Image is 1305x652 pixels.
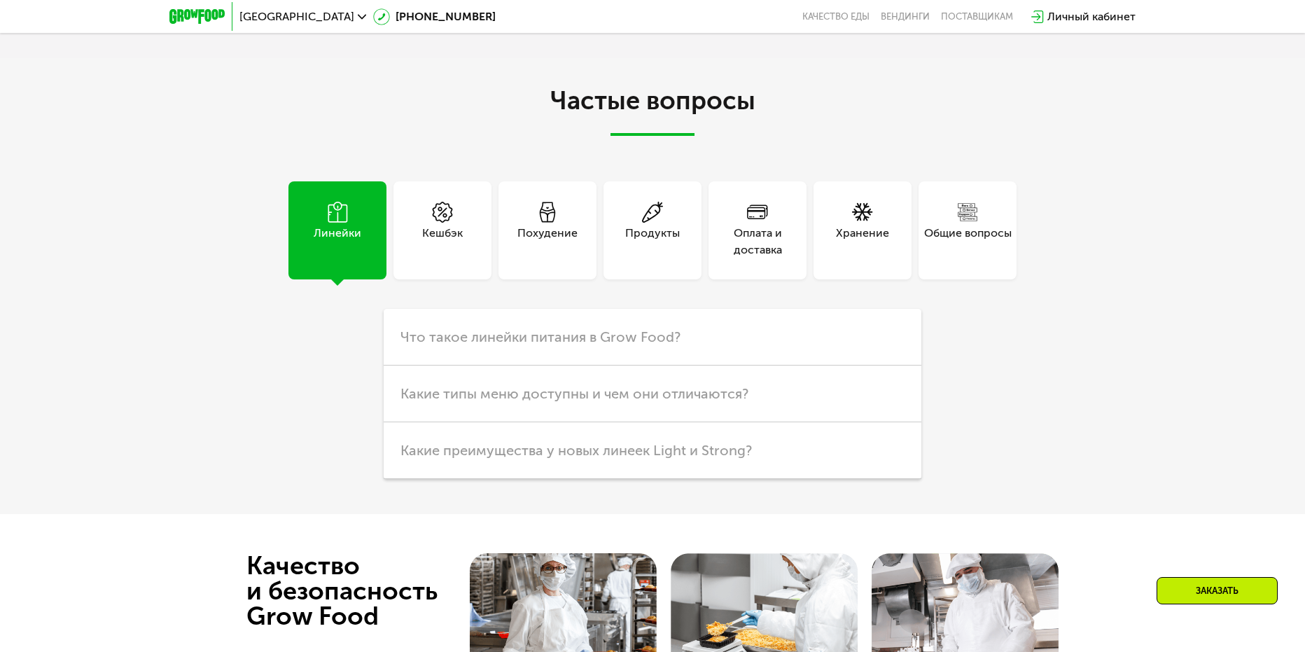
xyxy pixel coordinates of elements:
[802,11,870,22] a: Качество еды
[239,11,354,22] span: [GEOGRAPHIC_DATA]
[314,225,361,258] div: Линейки
[836,225,889,258] div: Хранение
[881,11,930,22] a: Вендинги
[625,225,680,258] div: Продукты
[1157,577,1278,604] div: Заказать
[400,442,752,459] span: Какие преимущества у новых линеек Light и Strong?
[1047,8,1136,25] div: Личный кабинет
[422,225,463,258] div: Кешбэк
[246,553,489,629] div: Качество и безопасность Grow Food
[941,11,1013,22] div: поставщикам
[517,225,578,258] div: Похудение
[260,87,1045,136] h2: Частые вопросы
[709,225,807,258] div: Оплата и доставка
[400,385,748,402] span: Какие типы меню доступны и чем они отличаются?
[400,328,681,345] span: Что такое линейки питания в Grow Food?
[373,8,496,25] a: [PHONE_NUMBER]
[924,225,1012,258] div: Общие вопросы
